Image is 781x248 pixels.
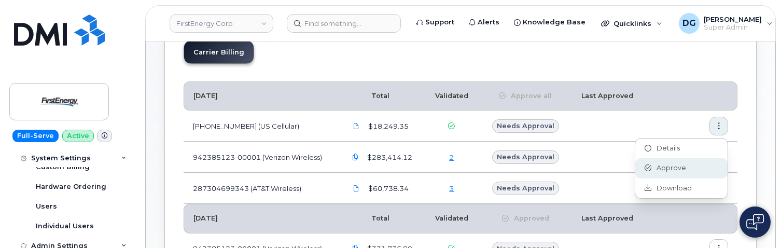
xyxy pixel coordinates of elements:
[507,12,593,33] a: Knowledge Base
[184,173,337,204] td: 287304699343 (AT&T Wireless)
[462,12,507,33] a: Alerts
[346,214,389,222] span: Total
[425,81,479,111] th: Validated
[449,153,454,161] a: 2
[497,121,554,131] span: Needs Approval
[425,204,479,233] th: Validated
[366,121,409,131] span: $18,249.35
[287,14,401,33] input: Find something...
[170,14,273,33] a: FirstEnergy Corp
[509,214,549,223] span: Approved
[672,13,780,34] div: Dmitrii Golovin
[613,19,651,27] span: Quicklinks
[184,204,337,233] th: [DATE]
[346,179,366,197] a: FirstEnergy.287304699343_20250801_F.pdf
[523,17,585,27] span: Knowledge Base
[449,184,454,192] a: 3
[365,153,412,162] span: $283,414.12
[594,13,670,34] div: Quicklinks
[704,15,762,23] span: [PERSON_NAME]
[746,214,764,230] img: Open chat
[478,17,499,27] span: Alerts
[651,163,686,173] span: Approve
[346,92,389,100] span: Total
[704,23,762,32] span: Super Admin
[497,183,554,193] span: Needs Approval
[497,152,554,162] span: Needs Approval
[366,184,409,194] span: $60,738.34
[346,117,366,135] a: First Energy 175300282 Aug 2025.pdf
[651,144,680,153] span: Details
[184,142,337,173] td: 942385123-00001 (Verizon Wireless)
[506,91,552,101] span: Approve all
[572,81,699,111] th: Last Approved
[425,17,454,27] span: Support
[572,204,699,233] th: Last Approved
[651,184,692,193] span: Download
[409,12,462,33] a: Support
[184,111,337,142] td: [PHONE_NUMBER] (US Cellular)
[682,17,696,30] span: DG
[184,81,337,111] th: [DATE]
